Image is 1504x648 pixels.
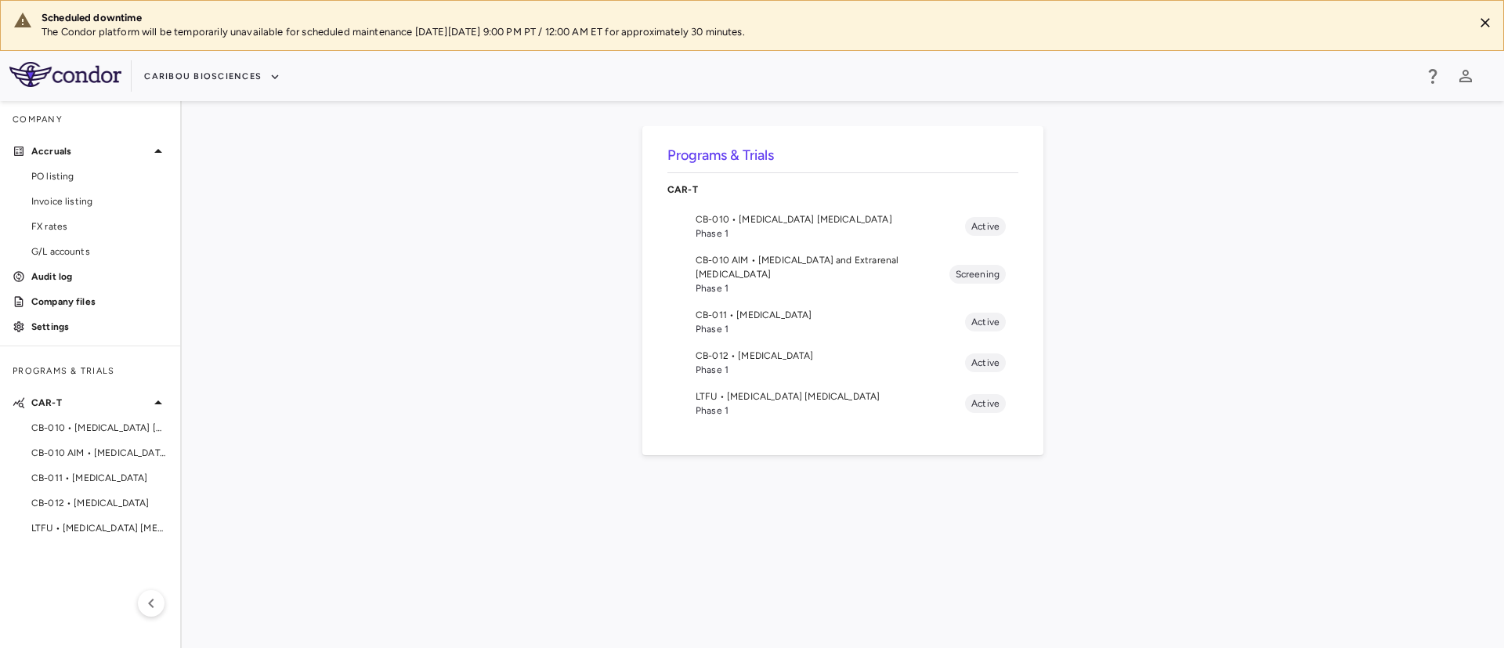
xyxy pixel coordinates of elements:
img: logo-full-SnFGN8VE.png [9,62,121,87]
button: Close [1473,11,1497,34]
span: Phase 1 [696,363,965,377]
span: LTFU • [MEDICAL_DATA] [MEDICAL_DATA] [696,389,965,404]
span: CB-010 • [MEDICAL_DATA] [MEDICAL_DATA] [31,421,168,435]
span: CB-012 • [MEDICAL_DATA] [696,349,965,363]
p: CAR-T [667,183,1018,197]
p: The Condor platform will be temporarily unavailable for scheduled maintenance [DATE][DATE] 9:00 P... [42,25,1461,39]
span: Active [965,315,1006,329]
span: CB-012 • [MEDICAL_DATA] [31,496,168,510]
span: CB-011 • [MEDICAL_DATA] [696,308,965,322]
div: Scheduled downtime [42,11,1461,25]
span: CB-011 • [MEDICAL_DATA] [31,471,168,485]
span: CB-010 AIM • [MEDICAL_DATA] and Extrarenal [MEDICAL_DATA] [31,446,168,460]
h6: Programs & Trials [667,145,1018,166]
li: CB-010 • [MEDICAL_DATA] [MEDICAL_DATA]Phase 1Active [667,206,1018,247]
li: LTFU • [MEDICAL_DATA] [MEDICAL_DATA]Phase 1Active [667,383,1018,424]
span: LTFU • [MEDICAL_DATA] [MEDICAL_DATA] [31,521,168,535]
span: Phase 1 [696,226,965,241]
span: CB-010 AIM • [MEDICAL_DATA] and Extrarenal [MEDICAL_DATA] [696,253,949,281]
p: Audit log [31,270,168,284]
span: Active [965,356,1006,370]
span: Screening [949,267,1006,281]
p: Company files [31,295,168,309]
div: CAR-T [667,173,1018,206]
p: CAR-T [31,396,149,410]
button: Caribou Biosciences [144,64,280,89]
span: Invoice listing [31,194,168,208]
span: Phase 1 [696,404,965,418]
span: FX rates [31,219,168,233]
p: Accruals [31,144,149,158]
span: G/L accounts [31,244,168,259]
span: PO listing [31,169,168,183]
span: Active [965,396,1006,411]
span: Active [965,219,1006,233]
p: Settings [31,320,168,334]
li: CB-011 • [MEDICAL_DATA]Phase 1Active [667,302,1018,342]
span: Phase 1 [696,281,949,295]
span: Phase 1 [696,322,965,336]
li: CB-010 AIM • [MEDICAL_DATA] and Extrarenal [MEDICAL_DATA]Phase 1Screening [667,247,1018,302]
span: CB-010 • [MEDICAL_DATA] [MEDICAL_DATA] [696,212,965,226]
li: CB-012 • [MEDICAL_DATA]Phase 1Active [667,342,1018,383]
